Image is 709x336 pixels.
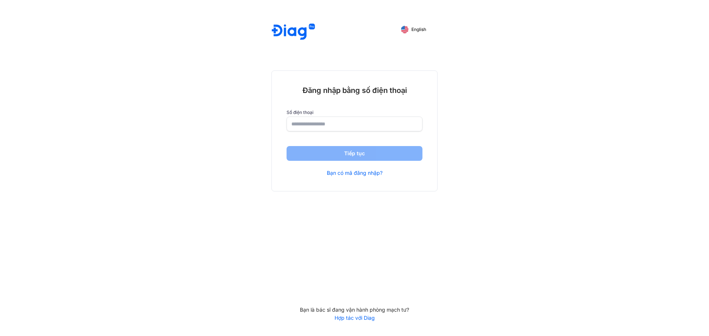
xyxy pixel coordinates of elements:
[401,26,408,33] img: English
[287,86,422,95] div: Đăng nhập bằng số điện thoại
[272,24,315,41] img: logo
[411,27,426,32] span: English
[271,306,438,313] div: Bạn là bác sĩ đang vận hành phòng mạch tư?
[287,110,422,115] label: Số điện thoại
[396,24,431,35] button: English
[271,315,438,321] a: Hợp tác với Diag
[287,146,422,161] button: Tiếp tục
[327,170,383,176] a: Bạn có mã đăng nhập?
